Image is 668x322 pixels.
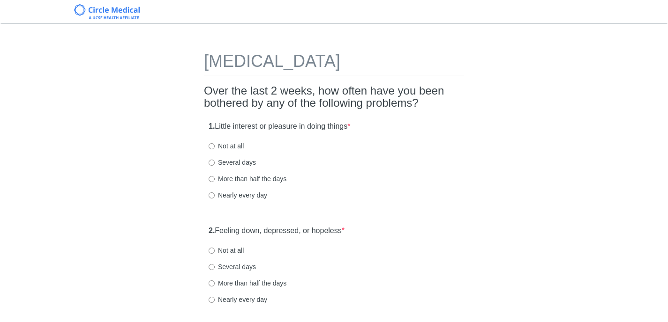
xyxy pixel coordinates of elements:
strong: 2. [209,227,215,234]
h2: Over the last 2 weeks, how often have you been bothered by any of the following problems? [204,85,464,110]
label: Several days [209,262,256,271]
img: Circle Medical Logo [74,4,140,19]
label: More than half the days [209,278,286,288]
label: Nearly every day [209,190,267,200]
label: More than half the days [209,174,286,183]
label: Several days [209,158,256,167]
label: Nearly every day [209,295,267,304]
input: Nearly every day [209,192,215,198]
label: Not at all [209,141,244,151]
label: Not at all [209,246,244,255]
input: Several days [209,264,215,270]
h1: [MEDICAL_DATA] [204,52,464,75]
input: Not at all [209,248,215,254]
label: Feeling down, depressed, or hopeless [209,226,345,236]
input: Nearly every day [209,297,215,303]
input: More than half the days [209,176,215,182]
strong: 1. [209,122,215,130]
label: Little interest or pleasure in doing things [209,121,350,132]
input: Not at all [209,143,215,149]
input: More than half the days [209,280,215,286]
input: Several days [209,160,215,166]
